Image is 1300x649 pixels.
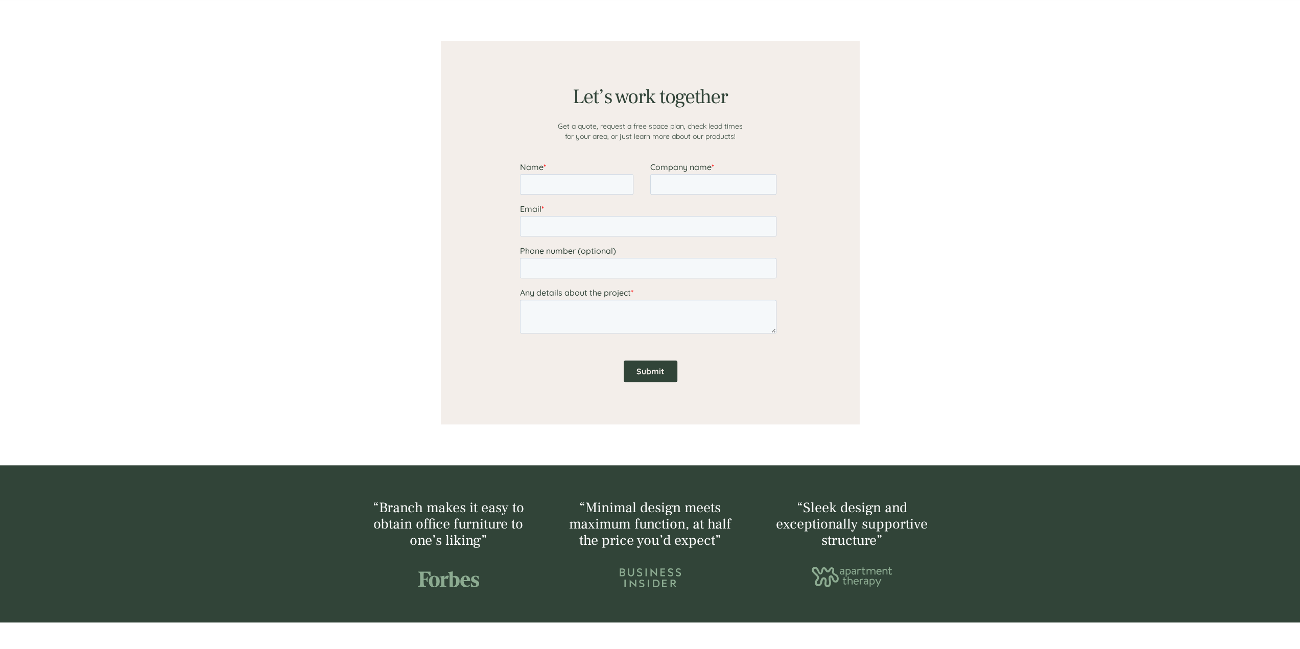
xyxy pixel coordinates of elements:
span: “Minimal design meets maximum function, at half the price you’d expect” [569,498,731,549]
iframe: Form 0 [520,162,781,399]
span: Let’s work together [572,84,727,110]
span: Get a quote, request a free space plan, check lead times for your area, or just learn more about ... [558,122,743,141]
span: “Sleek design and exceptionally supportive structure” [776,498,928,549]
span: “Branch makes it easy to obtain office furniture to one’s liking” [373,498,524,549]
